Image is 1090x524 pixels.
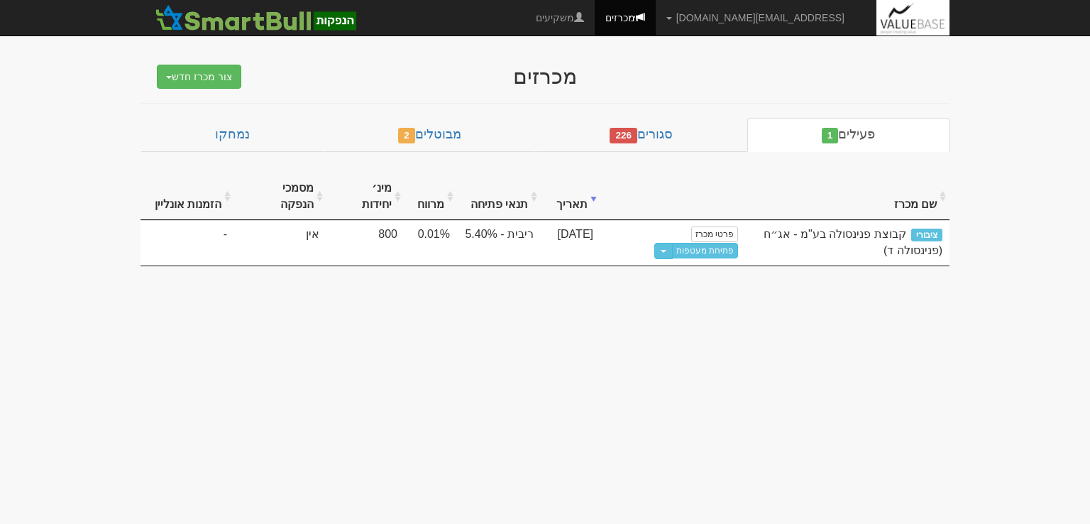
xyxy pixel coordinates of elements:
span: 226 [610,128,637,143]
div: מכרזים [268,65,822,88]
td: [DATE] [541,220,600,266]
span: ציבורי [911,229,942,241]
span: אין [306,228,319,240]
th: שם מכרז : activate to sort column ascending [745,173,949,221]
span: 2 [398,128,415,143]
th: מינ׳ יחידות : activate to sort column ascending [326,173,404,221]
a: נמחקו [141,118,324,152]
span: 1 [822,128,839,143]
a: פרטי מכרז [691,226,738,242]
th: תנאי פתיחה : activate to sort column ascending [457,173,541,221]
td: ריבית - 5.40% [457,220,541,266]
td: 0.01% [404,220,457,266]
th: מסמכי הנפקה : activate to sort column ascending [234,173,326,221]
a: סגורים [536,118,747,152]
span: קבוצת פנינסולה בע"מ - אג״ח (פנינסולה ד) [764,228,942,256]
span: - [224,226,227,243]
th: מרווח : activate to sort column ascending [404,173,457,221]
a: מבוטלים [324,118,535,152]
img: SmartBull Logo [151,4,360,32]
td: 800 [326,220,404,266]
th: הזמנות אונליין : activate to sort column ascending [141,173,234,221]
button: צור מכרז חדש [157,65,241,89]
th: תאריך : activate to sort column ascending [541,173,600,221]
a: פתיחת מעטפות [672,243,738,258]
a: פעילים [747,118,949,152]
